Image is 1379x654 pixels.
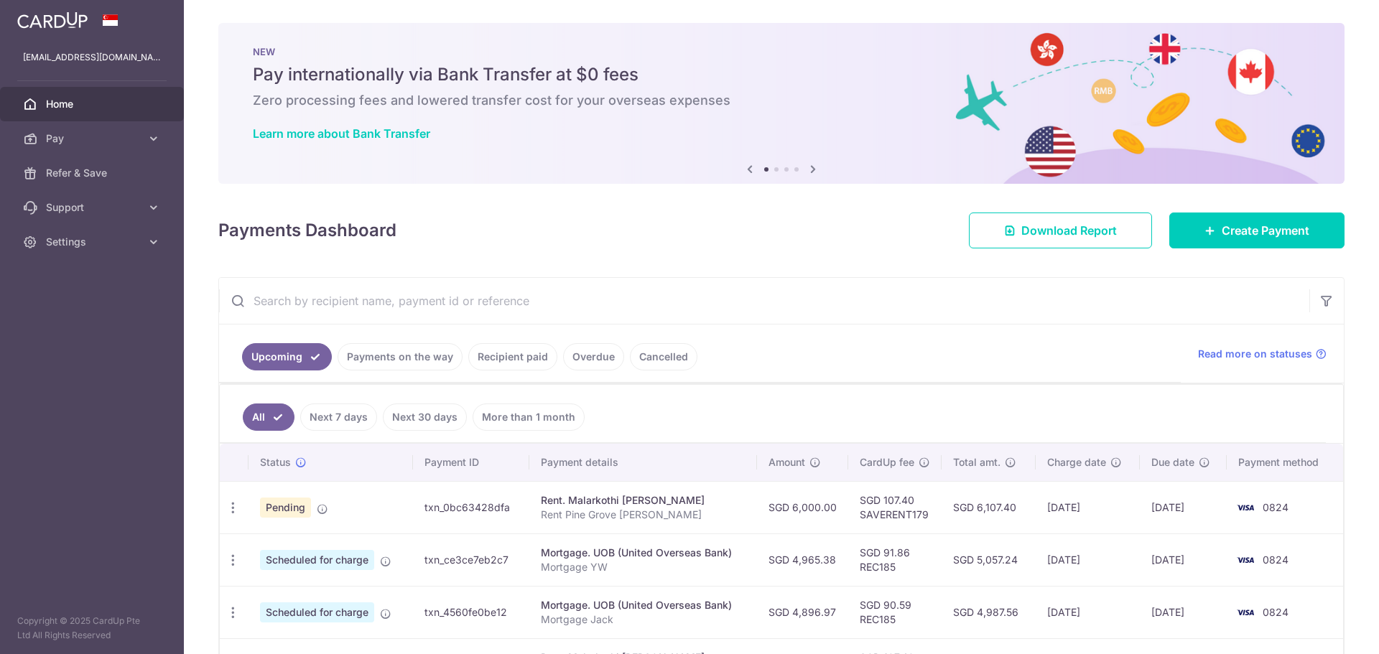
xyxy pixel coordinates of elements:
[473,403,585,431] a: More than 1 month
[260,497,311,518] span: Pending
[1140,586,1227,638] td: [DATE]
[300,403,377,431] a: Next 7 days
[942,533,1036,586] td: SGD 5,057.24
[630,343,697,370] a: Cancelled
[541,612,746,627] p: Mortgage Jack
[1036,481,1140,533] td: [DATE]
[413,586,529,638] td: txn_4560fe0be12
[942,481,1036,533] td: SGD 6,107.40
[1231,499,1260,516] img: Bank Card
[1263,606,1289,618] span: 0824
[1140,533,1227,586] td: [DATE]
[46,131,141,146] span: Pay
[242,343,332,370] a: Upcoming
[260,455,291,470] span: Status
[253,126,430,141] a: Learn more about Bank Transfer
[468,343,557,370] a: Recipient paid
[23,50,161,65] p: [EMAIL_ADDRESS][DOMAIN_NAME]
[413,444,529,481] th: Payment ID
[757,533,848,586] td: SGD 4,965.38
[541,560,746,574] p: Mortgage YW
[1036,533,1140,586] td: [DATE]
[338,343,463,370] a: Payments on the way
[541,598,746,612] div: Mortgage. UOB (United Overseas Bank)
[1047,455,1106,470] span: Charge date
[218,218,396,243] h4: Payments Dashboard
[541,508,746,522] p: Rent Pine Grove [PERSON_NAME]
[1231,551,1260,569] img: Bank Card
[46,200,141,215] span: Support
[757,481,848,533] td: SGD 6,000.00
[46,97,141,111] span: Home
[1198,347,1327,361] a: Read more on statuses
[253,92,1310,109] h6: Zero processing fees and lowered transfer cost for your overseas expenses
[848,586,942,638] td: SGD 90.59 REC185
[1021,222,1117,239] span: Download Report
[46,166,141,180] span: Refer & Save
[260,602,374,622] span: Scheduled for charge
[383,403,467,431] a: Next 30 days
[260,550,374,570] span: Scheduled for charge
[757,586,848,638] td: SGD 4,896.97
[953,455,1000,470] span: Total amt.
[253,63,1310,86] h5: Pay internationally via Bank Transfer at $0 fees
[848,481,942,533] td: SGD 107.40 SAVERENT179
[413,533,529,586] td: txn_ce3ce7eb2c7
[1151,455,1194,470] span: Due date
[969,212,1152,248] a: Download Report
[253,46,1310,57] p: NEW
[1263,501,1289,513] span: 0824
[860,455,914,470] span: CardUp fee
[1263,553,1289,566] span: 0824
[1140,481,1227,533] td: [DATE]
[413,481,529,533] td: txn_0bc63428dfa
[17,11,88,29] img: CardUp
[218,23,1345,184] img: Bank transfer banner
[219,278,1309,324] input: Search by recipient name, payment id or reference
[1287,611,1365,647] iframe: Opens a widget where you can find more information
[529,444,757,481] th: Payment details
[563,343,624,370] a: Overdue
[1198,347,1312,361] span: Read more on statuses
[1036,586,1140,638] td: [DATE]
[1227,444,1343,481] th: Payment method
[541,546,746,560] div: Mortgage. UOB (United Overseas Bank)
[942,586,1036,638] td: SGD 4,987.56
[1231,604,1260,621] img: Bank Card
[769,455,805,470] span: Amount
[243,403,294,431] a: All
[541,493,746,508] div: Rent. Malarkothi [PERSON_NAME]
[46,235,141,249] span: Settings
[848,533,942,586] td: SGD 91.86 REC185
